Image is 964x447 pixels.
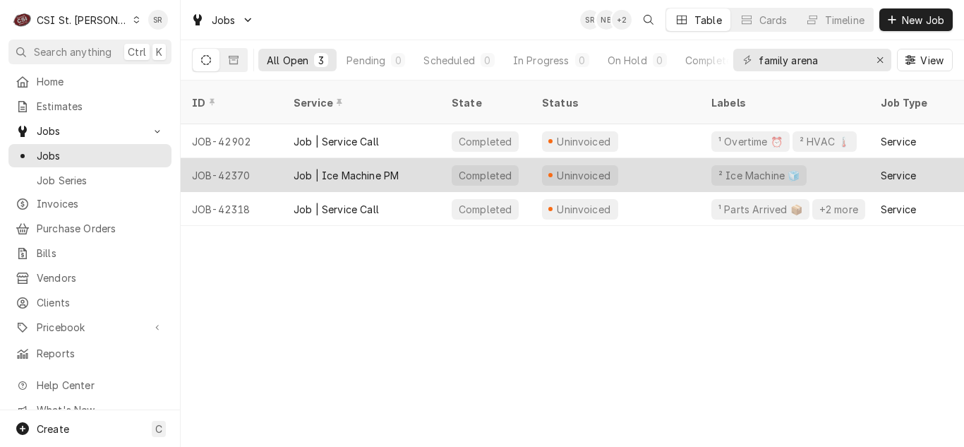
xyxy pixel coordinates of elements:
span: Invoices [37,196,164,211]
a: Go to Jobs [185,8,260,32]
a: Estimates [8,95,171,118]
div: Scheduled [423,53,474,68]
button: New Job [879,8,953,31]
div: Completed [457,202,513,217]
button: Open search [637,8,660,31]
div: JOB-42370 [181,158,282,192]
div: 0 [578,53,586,68]
span: View [917,53,946,68]
div: Nick Badolato's Avatar [596,10,616,30]
div: Job | Service Call [294,134,379,149]
div: All Open [267,53,308,68]
div: Table [694,13,722,28]
div: Stephani Roth's Avatar [580,10,600,30]
span: New Job [899,13,947,28]
span: Clients [37,295,164,310]
div: Labels [711,95,858,110]
span: Help Center [37,378,163,393]
a: Clients [8,291,171,314]
a: Vendors [8,266,171,290]
a: Purchase Orders [8,217,171,240]
div: Service [881,134,916,149]
span: Job Series [37,173,164,188]
span: What's New [37,403,163,417]
div: Timeline [825,13,864,28]
a: Bills [8,242,171,265]
div: 3 [317,53,325,68]
div: NB [596,10,616,30]
div: Service [881,202,916,217]
div: CSI St. [PERSON_NAME] [37,13,128,28]
span: Purchase Orders [37,221,164,236]
div: Completed [685,53,738,68]
div: In Progress [513,53,570,68]
div: 0 [656,53,664,68]
div: ID [192,95,268,110]
div: C [13,10,32,30]
span: K [156,44,162,59]
div: Service [881,168,916,183]
a: Home [8,70,171,93]
div: + 2 [612,10,632,30]
span: Vendors [37,270,164,285]
span: Reports [37,346,164,361]
div: Uninvoiced [555,202,613,217]
div: ² Ice Machine 🧊 [717,168,801,183]
div: Uninvoiced [555,134,613,149]
a: Jobs [8,144,171,167]
div: Pending [347,53,385,68]
span: Search anything [34,44,112,59]
span: C [155,422,162,436]
div: Cards [759,13,788,28]
div: SR [148,10,168,30]
div: Service [294,95,426,110]
div: State [452,95,519,110]
a: Go to Pricebook [8,316,171,339]
span: Create [37,423,69,435]
button: View [897,49,953,71]
div: 0 [483,53,492,68]
div: ¹ Parts Arrived 📦 [717,202,804,217]
div: Job Type [881,95,948,110]
span: Bills [37,246,164,261]
div: SR [580,10,600,30]
div: JOB-42318 [181,192,282,226]
div: Job | Service Call [294,202,379,217]
button: Erase input [869,49,891,71]
span: Home [37,74,164,89]
a: Job Series [8,169,171,192]
div: Uninvoiced [555,168,613,183]
span: Jobs [37,124,143,138]
input: Keyword search [759,49,864,71]
span: Estimates [37,99,164,114]
span: Ctrl [128,44,146,59]
div: CSI St. Louis's Avatar [13,10,32,30]
button: Search anythingCtrlK [8,40,171,64]
span: Jobs [37,148,164,163]
a: Go to What's New [8,398,171,422]
div: ² HVAC 🌡️ [798,134,851,149]
a: Go to Jobs [8,119,171,143]
div: On Hold [608,53,647,68]
div: JOB-42902 [181,124,282,158]
div: Job | Ice Machine PM [294,168,399,183]
div: Stephani Roth's Avatar [148,10,168,30]
div: Status [542,95,686,110]
a: Invoices [8,192,171,215]
div: 0 [394,53,402,68]
div: +2 more [818,202,860,217]
div: Completed [457,134,513,149]
div: Completed [457,168,513,183]
a: Go to Help Center [8,374,171,397]
a: Reports [8,342,171,365]
span: Pricebook [37,320,143,335]
div: ¹ Overtime ⏰ [717,134,784,149]
span: Jobs [212,13,236,28]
